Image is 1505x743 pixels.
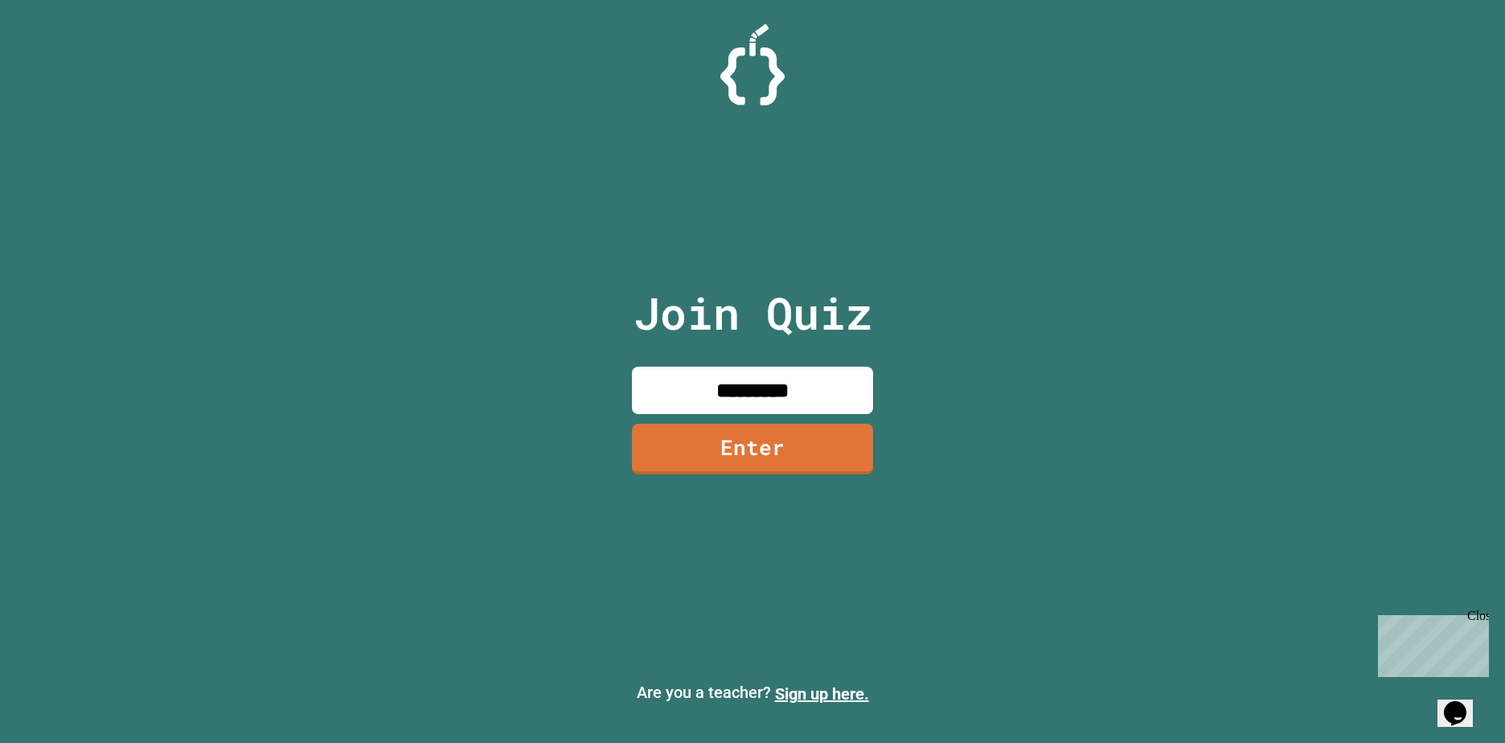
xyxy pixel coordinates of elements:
a: Sign up here. [775,684,869,704]
div: Chat with us now!Close [6,6,111,102]
p: Are you a teacher? [13,680,1492,706]
a: Enter [632,424,873,474]
p: Join Quiz [634,280,872,347]
img: Logo.svg [720,24,785,105]
iframe: chat widget [1437,679,1489,727]
iframe: chat widget [1372,609,1489,677]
